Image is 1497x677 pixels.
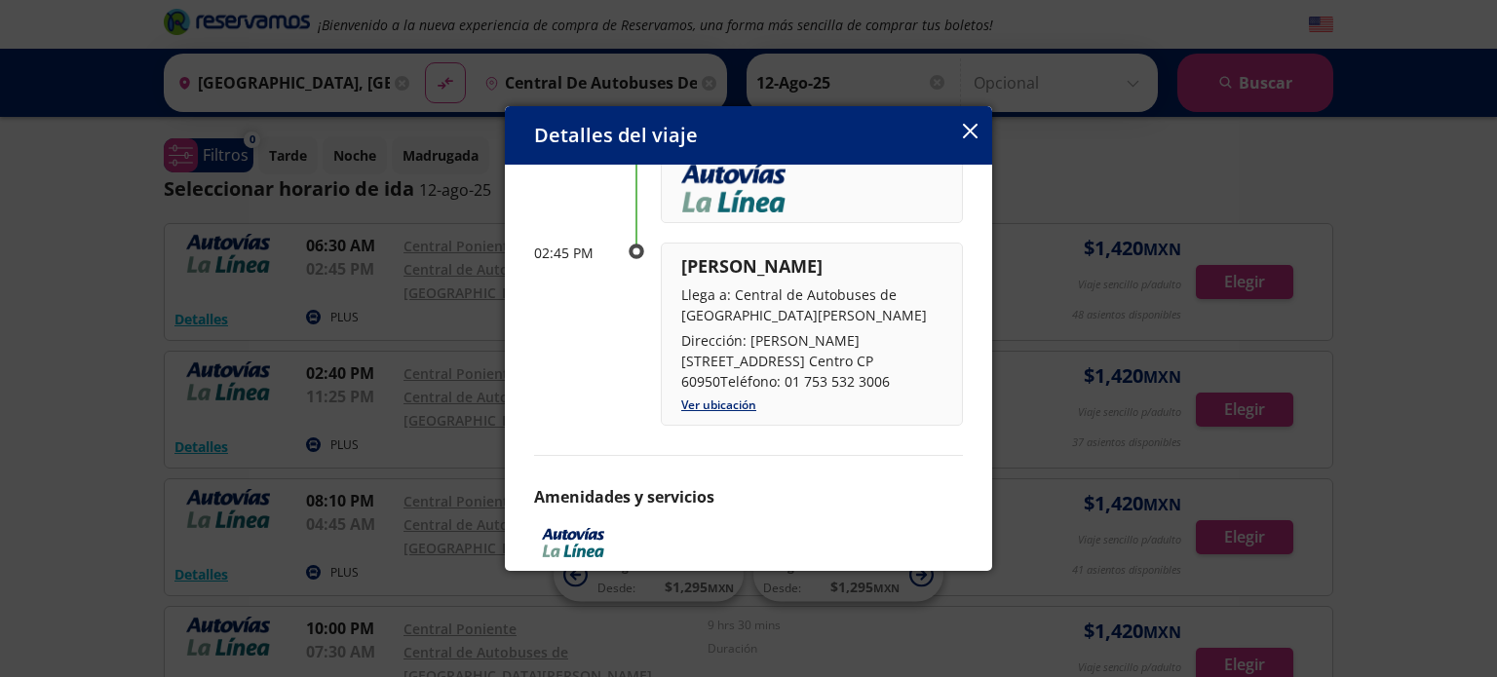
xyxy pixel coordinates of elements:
[681,284,942,325] p: Llega a: Central de Autobuses de [GEOGRAPHIC_DATA][PERSON_NAME]
[534,485,963,508] p: Amenidades y servicios
[681,396,756,413] a: Ver ubicación
[534,528,612,557] img: AUTOVÍAS Y LA LÍNEA
[681,330,942,392] p: Dirección: [PERSON_NAME][STREET_ADDRESS] Centro CP 60950Teléfono: 01 753 532 3006
[534,121,698,150] p: Detalles del viaje
[681,253,942,280] p: [PERSON_NAME]
[681,164,786,212] img: Logo_Autovias_LaLinea_VERT.png
[534,243,612,263] p: 02:45 PM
